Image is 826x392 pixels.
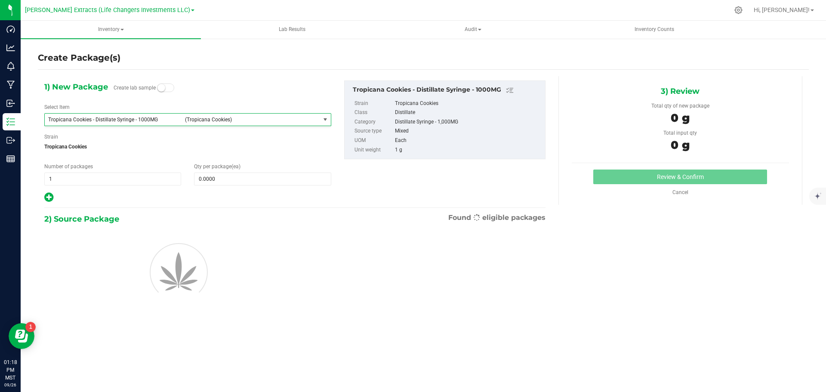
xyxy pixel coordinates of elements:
div: Tropicana Cookies [395,99,540,108]
label: Create lab sample [114,81,156,94]
a: Lab Results [202,21,382,39]
span: 0 g [671,138,690,152]
span: Found eligible packages [448,213,546,223]
div: Mixed [395,127,540,136]
inline-svg: Inbound [6,99,15,108]
inline-svg: Monitoring [6,62,15,71]
label: Class [354,108,393,117]
span: 3) Review [661,85,700,98]
inline-svg: Inventory [6,117,15,126]
div: Each [395,136,540,145]
span: Total input qty [663,130,697,136]
span: Lab Results [267,26,317,33]
inline-svg: Analytics [6,43,15,52]
span: Tropicana Cookies - Distillate Syringe - 1000MG [48,117,180,123]
inline-svg: Outbound [6,136,15,145]
iframe: Resource center [9,323,34,349]
span: Inventory Counts [623,26,686,33]
a: Inventory Counts [564,21,745,39]
div: Manage settings [733,6,744,14]
div: Distillate [395,108,540,117]
p: 09/26 [4,382,17,388]
label: Unit weight [354,145,393,155]
inline-svg: Dashboard [6,25,15,34]
span: [PERSON_NAME] Extracts (Life Changers Investments LLC) [25,6,190,14]
span: select [320,114,331,126]
span: 0 g [671,111,690,125]
span: Hi, [PERSON_NAME]! [754,6,810,13]
inline-svg: Manufacturing [6,80,15,89]
span: Audit [383,21,563,38]
p: 01:18 PM MST [4,358,17,382]
div: 1 g [395,145,540,155]
span: Total qty of new package [651,103,709,109]
span: 1) New Package [44,80,108,93]
div: Distillate Syringe - 1,000MG [395,117,540,127]
iframe: Resource center unread badge [25,322,36,332]
div: Tropicana Cookies - Distillate Syringe - 1000MG [353,85,541,96]
label: Strain [354,99,393,108]
inline-svg: Reports [6,154,15,163]
a: Audit [383,21,563,39]
label: UOM [354,136,393,145]
label: Source type [354,127,393,136]
h4: Create Package(s) [38,52,120,64]
span: (Tropicana Cookies) [185,117,317,123]
button: Review & Confirm [593,170,767,184]
label: Select Item [44,103,70,111]
a: Inventory [21,21,201,39]
a: Cancel [672,189,688,195]
label: Category [354,117,393,127]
